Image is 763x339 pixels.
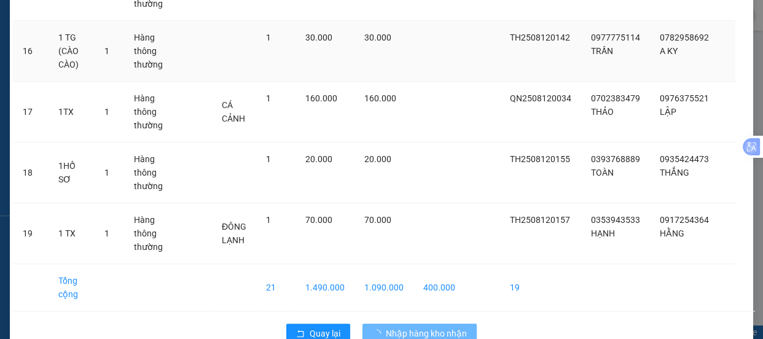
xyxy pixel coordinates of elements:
[104,228,109,238] span: 1
[222,100,245,123] span: CÁ CẢNH
[295,264,354,311] td: 1.490.000
[305,215,332,225] span: 70.000
[266,93,271,103] span: 1
[256,264,295,311] td: 21
[660,93,709,103] span: 0976375521
[144,10,173,23] span: Nhận:
[49,142,95,203] td: 1HỒ SƠ
[413,264,465,311] td: 400.000
[660,228,684,238] span: HẰNG
[510,215,570,225] span: TH2508120157
[144,70,268,85] div: 0
[10,53,135,70] div: 0349773068
[222,222,246,245] span: ĐÔNG LẠNH
[372,329,386,338] span: loading
[10,10,29,23] span: Gửi:
[13,203,49,264] td: 19
[124,82,173,142] td: Hàng thông thường
[104,107,109,117] span: 1
[591,215,640,225] span: 0353943533
[49,203,95,264] td: 1 TX
[510,93,571,103] span: QN2508120034
[13,82,49,142] td: 17
[13,21,49,82] td: 16
[10,10,135,38] div: [GEOGRAPHIC_DATA]
[266,33,271,42] span: 1
[104,168,109,177] span: 1
[49,264,95,311] td: Tổng cộng
[591,107,614,117] span: THẢO
[144,10,268,38] div: [GEOGRAPHIC_DATA]
[591,33,640,42] span: 0977775114
[591,46,613,56] span: TRẦN
[364,93,396,103] span: 160.000
[364,215,391,225] span: 70.000
[364,33,391,42] span: 30.000
[660,46,678,56] span: A KY
[660,33,709,42] span: 0782958692
[10,38,135,53] div: HOA
[591,154,640,164] span: 0393768889
[13,142,49,203] td: 18
[144,53,268,70] div: 0906986498
[124,142,173,203] td: Hàng thông thường
[49,21,95,82] td: 1 TG (CÀO CÀO)
[124,21,173,82] td: Hàng thông thường
[266,154,271,164] span: 1
[510,33,570,42] span: TH2508120142
[124,203,173,264] td: Hàng thông thường
[104,46,109,56] span: 1
[591,93,640,103] span: 0702383479
[660,215,709,225] span: 0917254364
[591,228,615,238] span: HẠNH
[49,82,95,142] td: 1TX
[660,168,689,177] span: THẮNG
[266,215,271,225] span: 1
[660,154,709,164] span: 0935424473
[305,154,332,164] span: 20.000
[305,93,337,103] span: 160.000
[500,264,581,311] td: 19
[305,33,332,42] span: 30.000
[660,107,676,117] span: LẬP
[591,168,614,177] span: TOÀN
[364,154,391,164] span: 20.000
[354,264,413,311] td: 1.090.000
[510,154,570,164] span: TH2508120155
[144,38,268,53] div: TOÁN
[296,329,305,339] span: rollback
